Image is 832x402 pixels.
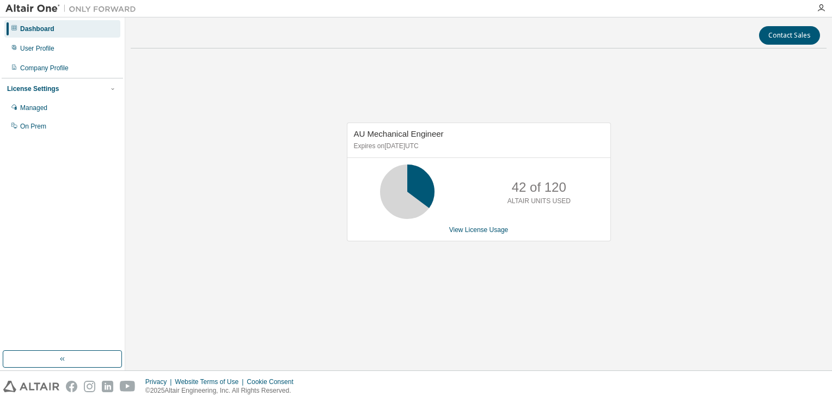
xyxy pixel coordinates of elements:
div: Website Terms of Use [175,377,247,386]
img: altair_logo.svg [3,381,59,392]
div: License Settings [7,84,59,93]
p: Expires on [DATE] UTC [354,142,601,151]
img: youtube.svg [120,381,136,392]
img: facebook.svg [66,381,77,392]
div: Company Profile [20,64,69,72]
div: User Profile [20,44,54,53]
img: linkedin.svg [102,381,113,392]
p: © 2025 Altair Engineering, Inc. All Rights Reserved. [145,386,300,395]
div: On Prem [20,122,46,131]
img: instagram.svg [84,381,95,392]
p: 42 of 120 [512,178,566,197]
div: Dashboard [20,25,54,33]
button: Contact Sales [759,26,820,45]
span: AU Mechanical Engineer [354,129,444,138]
div: Cookie Consent [247,377,299,386]
div: Privacy [145,377,175,386]
p: ALTAIR UNITS USED [507,197,571,206]
div: Managed [20,103,47,112]
a: View License Usage [449,226,509,234]
img: Altair One [5,3,142,14]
